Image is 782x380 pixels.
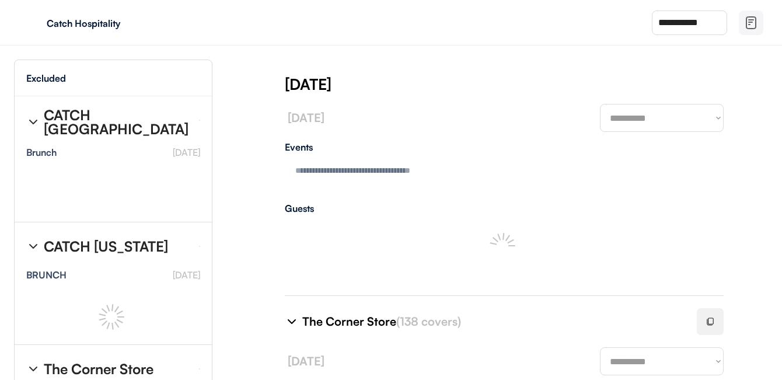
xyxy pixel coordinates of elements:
[173,147,200,158] font: [DATE]
[26,74,66,83] div: Excluded
[26,270,67,280] div: BRUNCH
[744,16,758,30] img: file-02.svg
[47,19,194,28] div: Catch Hospitality
[285,204,724,213] div: Guests
[44,108,190,136] div: CATCH [GEOGRAPHIC_DATA]
[26,239,40,253] img: chevron-right%20%281%29.svg
[26,362,40,376] img: chevron-right%20%281%29.svg
[44,362,153,376] div: The Corner Store
[288,110,324,125] font: [DATE]
[302,313,683,330] div: The Corner Store
[26,148,57,157] div: Brunch
[285,142,724,152] div: Events
[285,315,299,329] img: chevron-right%20%281%29.svg
[288,354,324,368] font: [DATE]
[44,239,168,253] div: CATCH [US_STATE]
[23,13,42,32] img: yH5BAEAAAAALAAAAAABAAEAAAIBRAA7
[396,314,461,329] font: (138 covers)
[285,74,782,95] div: [DATE]
[173,269,200,281] font: [DATE]
[26,115,40,129] img: chevron-right%20%281%29.svg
